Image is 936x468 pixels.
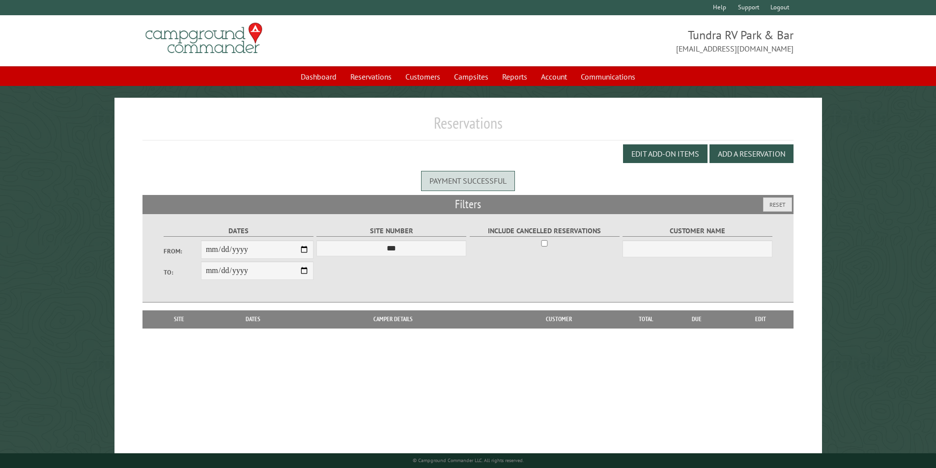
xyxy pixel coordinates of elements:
a: Customers [399,67,446,86]
span: Tundra RV Park & Bar [EMAIL_ADDRESS][DOMAIN_NAME] [468,27,794,55]
th: Dates [211,310,295,328]
label: Site Number [316,225,466,237]
th: Customer [491,310,626,328]
label: From: [164,247,201,256]
button: Edit Add-on Items [623,144,708,163]
img: Campground Commander [142,19,265,57]
label: Customer Name [623,225,772,237]
th: Total [626,310,666,328]
label: Dates [164,225,313,237]
small: © Campground Commander LLC. All rights reserved. [413,457,524,464]
a: Reports [496,67,533,86]
label: Include Cancelled Reservations [470,225,620,237]
button: Add a Reservation [709,144,794,163]
label: To: [164,268,201,277]
th: Site [147,310,211,328]
a: Campsites [448,67,494,86]
h1: Reservations [142,113,794,140]
button: Reset [763,197,792,212]
th: Due [666,310,728,328]
a: Account [535,67,573,86]
a: Communications [575,67,641,86]
a: Reservations [344,67,397,86]
th: Edit [728,310,794,328]
a: Dashboard [295,67,342,86]
th: Camper Details [295,310,491,328]
div: Payment successful [421,171,515,191]
h2: Filters [142,195,794,214]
